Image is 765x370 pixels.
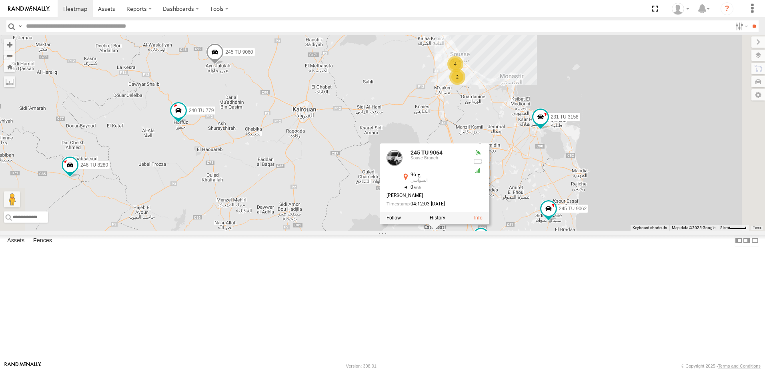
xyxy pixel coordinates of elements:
label: Fences [29,235,56,246]
button: Map Scale: 5 km per 40 pixels [718,225,749,231]
div: [PERSON_NAME] [387,193,467,199]
label: Map Settings [751,89,765,101]
button: Drag Pegman onto the map to open Street View [4,191,20,207]
div: © Copyright 2025 - [681,364,761,368]
img: rand-logo.svg [8,6,50,12]
a: Terms and Conditions [718,364,761,368]
label: View Asset History [430,215,445,221]
span: 245 TU 9060 [225,49,253,55]
div: Souse Branch [411,156,467,161]
div: No battery health information received from this device. [473,159,483,165]
label: Search Filter Options [732,20,749,32]
span: Map data ©2025 Google [672,225,715,230]
span: 231 TU 3158 [551,114,579,120]
i: ? [721,2,733,15]
span: 240 TU 779 [189,108,214,113]
span: 246 TU 8280 [80,162,108,168]
label: Dock Summary Table to the Left [735,235,743,247]
div: GSM Signal = 5 [473,167,483,174]
div: 4 [447,56,463,72]
div: Version: 308.01 [346,364,376,368]
a: 245 TU 9064 [411,149,443,156]
span: 5 km [720,225,729,230]
div: ج 96 [411,172,467,177]
a: View Asset Details [387,150,403,166]
label: Dock Summary Table to the Right [743,235,751,247]
div: السواسي [411,179,467,183]
span: 245 TU 9062 [559,206,587,211]
label: Measure [4,76,15,87]
label: Hide Summary Table [751,235,759,247]
div: Valid GPS Fix [473,150,483,156]
button: Zoom Home [4,61,15,72]
button: Zoom in [4,39,15,50]
button: Zoom out [4,50,15,61]
a: View Asset Details [474,215,483,221]
span: 0 [411,185,421,190]
label: Realtime tracking of Asset [387,215,401,221]
label: Search Query [17,20,23,32]
div: Nejah Benkhalifa [669,3,692,15]
label: Assets [3,235,28,246]
div: Date/time of location update [387,202,467,207]
a: Terms (opens in new tab) [753,226,761,229]
div: 2 [449,69,465,85]
a: Visit our Website [4,362,41,370]
button: Keyboard shortcuts [633,225,667,231]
